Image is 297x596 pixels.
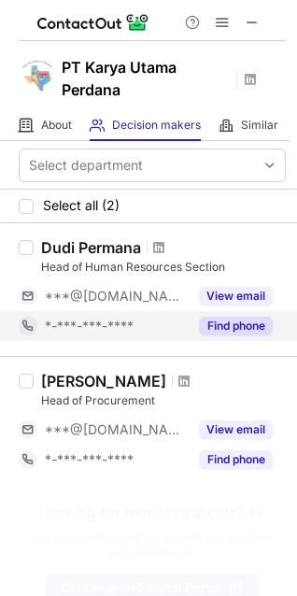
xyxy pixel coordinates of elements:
button: Reveal Button [199,450,273,469]
span: ***@[DOMAIN_NAME] [45,421,188,438]
button: Reveal Button [199,317,273,335]
button: Reveal Button [199,420,273,439]
div: [PERSON_NAME] [41,372,166,390]
span: Continue on Search Portal [61,580,221,595]
p: Try prospecting with our search portal to find more employees. [33,532,272,561]
header: Looking for more prospects? 👀 [38,504,267,520]
div: Dudi Permana [41,238,141,257]
button: Reveal Button [199,287,273,305]
span: Select all (2) [43,198,120,213]
span: About [41,118,72,133]
img: ContactOut v5.3.10 [37,11,149,34]
h1: PT Karya Utama Perdana [62,56,230,101]
div: Head of Human Resources Section [41,259,286,276]
span: Decision makers [112,118,201,133]
img: a520e4b99077853f03a516ebbd51e0c6 [19,57,56,94]
div: Select department [29,156,143,175]
span: ***@[DOMAIN_NAME] [45,288,188,305]
span: Similar [241,118,278,133]
div: Head of Procurement [41,392,286,409]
